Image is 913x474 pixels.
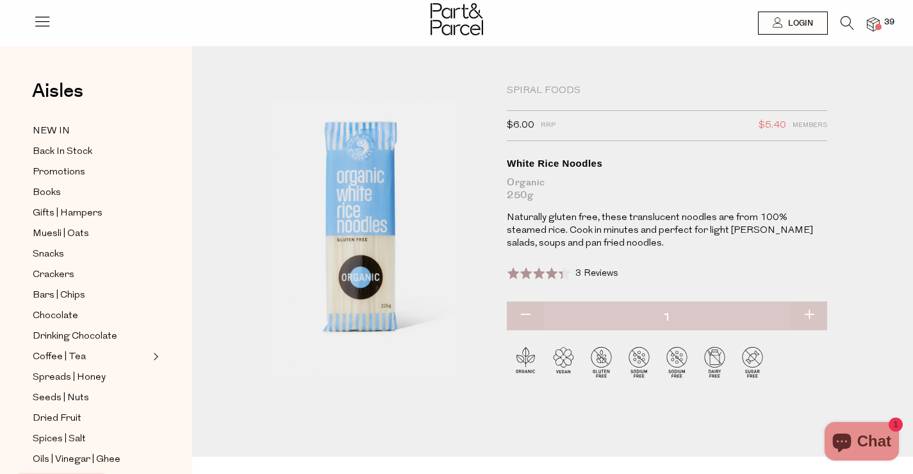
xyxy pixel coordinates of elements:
span: Back In Stock [33,144,92,160]
img: White Rice Noodles [231,85,488,388]
span: Promotions [33,165,85,180]
span: Gifts | Hampers [33,206,103,221]
input: QTY White Rice Noodles [507,301,827,334]
a: Bars | Chips [33,287,149,303]
a: Seeds | Nuts [33,390,149,406]
span: Crackers [33,267,74,283]
a: NEW IN [33,123,149,139]
div: White Rice Noodles [507,157,827,170]
img: P_P-ICONS-Live_Bec_V11_Organic.svg [507,343,545,381]
span: 39 [881,17,898,28]
button: Expand/Collapse Coffee | Tea [150,349,159,364]
a: Drinking Chocolate [33,328,149,344]
a: Snacks [33,246,149,262]
a: Oils | Vinegar | Ghee [33,452,149,468]
a: Gifts | Hampers [33,205,149,221]
img: P_P-ICONS-Live_Bec_V11_Gluten_Free.svg [582,343,620,381]
a: Crackers [33,267,149,283]
span: Bars | Chips [33,288,85,303]
span: Aisles [32,77,83,105]
img: P_P-ICONS-Live_Bec_V11_Sodium_Free.svg [658,343,696,381]
div: Organic 250g [507,176,827,202]
img: P_P-ICONS-Live_Bec_V11_Sugar_Free.svg [734,343,771,381]
span: Seeds | Nuts [33,391,89,406]
span: Books [33,185,61,201]
div: Spiral Foods [507,85,827,97]
span: $5.40 [759,117,786,134]
span: 3 Reviews [575,269,618,278]
span: Login [785,18,813,29]
a: Promotions [33,164,149,180]
p: Naturally gluten free, these translucent noodles are from 100% steamed rice. Cook in minutes and ... [507,212,827,250]
span: Spices | Salt [33,432,86,447]
span: NEW IN [33,124,70,139]
span: Members [793,117,827,134]
inbox-online-store-chat: Shopify online store chat [821,422,903,464]
img: P_P-ICONS-Live_Bec_V11_Dairy_Free.svg [696,343,734,381]
span: Spreads | Honey [33,370,106,385]
a: 39 [867,17,880,31]
a: Spreads | Honey [33,369,149,385]
a: Muesli | Oats [33,226,149,242]
span: Oils | Vinegar | Ghee [33,452,120,468]
a: Dried Fruit [33,411,149,427]
a: Aisles [32,81,83,114]
span: $6.00 [507,117,534,134]
img: P_P-ICONS-Live_Bec_V11_Sodium_Free.svg [620,343,658,381]
a: Books [33,185,149,201]
a: Spices | Salt [33,431,149,447]
a: Chocolate [33,308,149,324]
img: Part&Parcel [431,3,483,35]
span: Drinking Chocolate [33,329,117,344]
span: Snacks [33,247,64,262]
a: Coffee | Tea [33,349,149,365]
span: RRP [541,117,555,134]
img: P_P-ICONS-Live_Bec_V11_Vegan.svg [545,343,582,381]
span: Dried Fruit [33,411,81,427]
span: Muesli | Oats [33,226,89,242]
span: Coffee | Tea [33,350,86,365]
a: Back In Stock [33,144,149,160]
a: Login [758,12,828,35]
span: Chocolate [33,309,78,324]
